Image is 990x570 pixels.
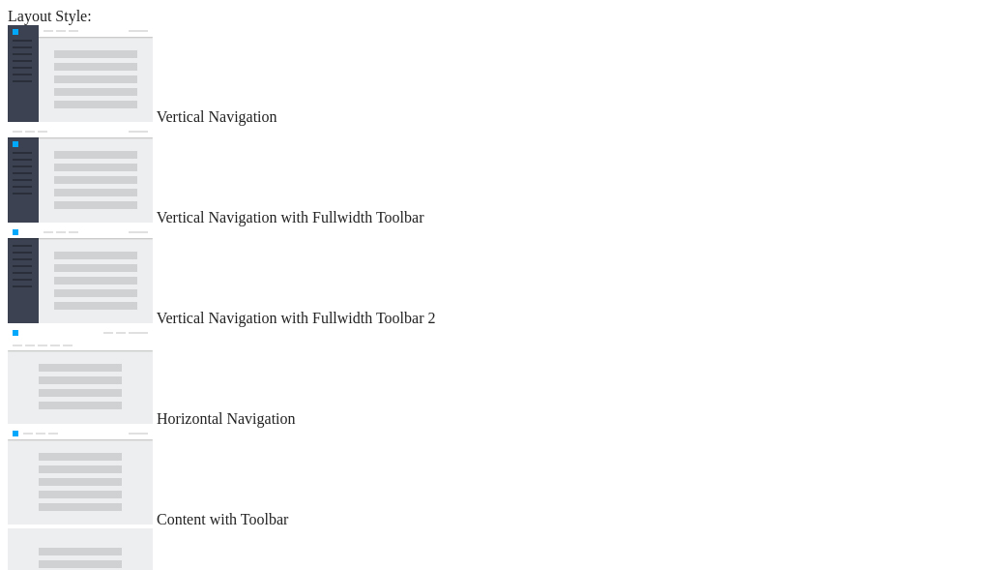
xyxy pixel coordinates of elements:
img: content-with-toolbar.jpg [8,428,153,525]
span: Content with Toolbar [157,511,288,527]
span: Vertical Navigation with Fullwidth Toolbar [157,209,424,225]
md-radio-button: Content with Toolbar [8,428,982,528]
span: Horizontal Navigation [157,410,296,427]
md-radio-button: Vertical Navigation [8,25,982,126]
img: horizontal-nav.jpg [8,327,153,424]
span: Vertical Navigation with Fullwidth Toolbar 2 [157,310,436,326]
img: vertical-nav.jpg [8,25,153,122]
md-radio-button: Horizontal Navigation [8,327,982,428]
img: vertical-nav-with-full-toolbar.jpg [8,126,153,223]
md-radio-button: Vertical Navigation with Fullwidth Toolbar [8,126,982,226]
img: vertical-nav-with-full-toolbar-2.jpg [8,226,153,323]
md-radio-button: Vertical Navigation with Fullwidth Toolbar 2 [8,226,982,327]
span: Vertical Navigation [157,108,277,125]
div: Layout Style: [8,8,982,25]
